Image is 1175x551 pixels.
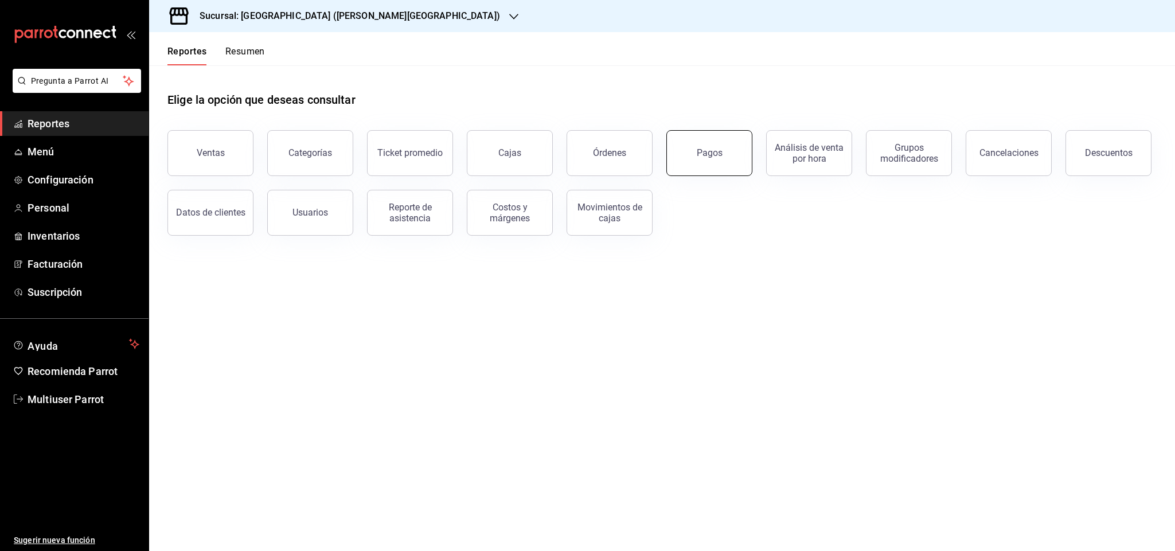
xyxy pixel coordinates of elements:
[873,142,944,164] div: Grupos modificadores
[593,147,626,158] div: Órdenes
[167,91,356,108] h1: Elige la opción que deseas consultar
[567,190,653,236] button: Movimientos de cajas
[498,146,522,160] div: Cajas
[28,228,139,244] span: Inventarios
[28,337,124,351] span: Ayuda
[979,147,1039,158] div: Cancelaciones
[766,130,852,176] button: Análisis de venta por hora
[167,190,253,236] button: Datos de clientes
[126,30,135,39] button: open_drawer_menu
[367,190,453,236] button: Reporte de asistencia
[1065,130,1151,176] button: Descuentos
[167,46,265,65] div: navigation tabs
[8,83,141,95] a: Pregunta a Parrot AI
[574,202,645,224] div: Movimientos de cajas
[1085,147,1133,158] div: Descuentos
[28,172,139,187] span: Configuración
[567,130,653,176] button: Órdenes
[28,284,139,300] span: Suscripción
[28,144,139,159] span: Menú
[14,534,139,546] span: Sugerir nueva función
[31,75,123,87] span: Pregunta a Parrot AI
[28,116,139,131] span: Reportes
[167,46,207,65] button: Reportes
[377,147,443,158] div: Ticket promedio
[28,200,139,216] span: Personal
[267,130,353,176] button: Categorías
[267,190,353,236] button: Usuarios
[467,130,553,176] a: Cajas
[467,190,553,236] button: Costos y márgenes
[197,147,225,158] div: Ventas
[292,207,328,218] div: Usuarios
[288,147,332,158] div: Categorías
[28,364,139,379] span: Recomienda Parrot
[666,130,752,176] button: Pagos
[167,130,253,176] button: Ventas
[774,142,845,164] div: Análisis de venta por hora
[966,130,1052,176] button: Cancelaciones
[28,392,139,407] span: Multiuser Parrot
[13,69,141,93] button: Pregunta a Parrot AI
[697,147,723,158] div: Pagos
[28,256,139,272] span: Facturación
[374,202,446,224] div: Reporte de asistencia
[190,9,500,23] h3: Sucursal: [GEOGRAPHIC_DATA] ([PERSON_NAME][GEOGRAPHIC_DATA])
[474,202,545,224] div: Costos y márgenes
[176,207,245,218] div: Datos de clientes
[225,46,265,65] button: Resumen
[367,130,453,176] button: Ticket promedio
[866,130,952,176] button: Grupos modificadores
